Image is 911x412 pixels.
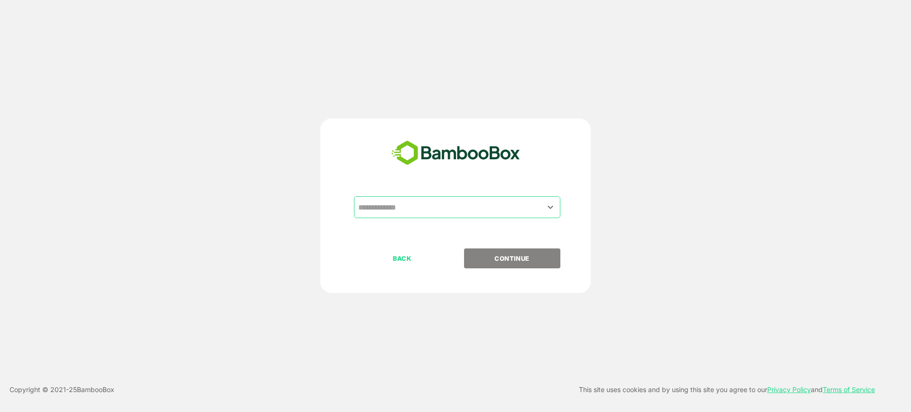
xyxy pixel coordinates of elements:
p: This site uses cookies and by using this site you agree to our and [579,384,875,395]
a: Terms of Service [823,385,875,394]
p: CONTINUE [465,253,559,264]
img: bamboobox [386,137,525,169]
p: Copyright © 2021- 25 BambooBox [9,384,114,395]
a: Privacy Policy [767,385,811,394]
button: CONTINUE [464,248,560,268]
button: Open [544,201,557,213]
p: BACK [355,253,450,264]
button: BACK [354,248,450,268]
